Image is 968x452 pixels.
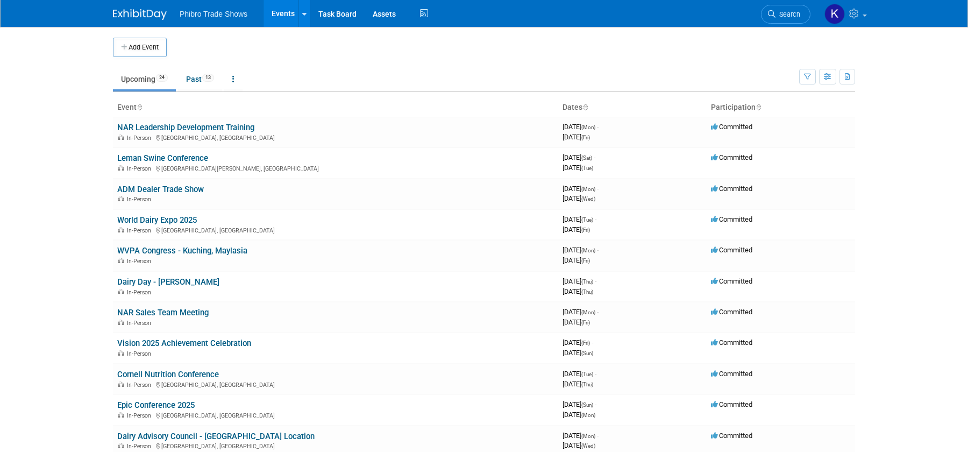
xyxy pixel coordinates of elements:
span: - [597,185,599,193]
span: Committed [711,246,752,254]
span: (Wed) [581,196,595,202]
div: [GEOGRAPHIC_DATA], [GEOGRAPHIC_DATA] [117,411,554,419]
span: Committed [711,338,752,347]
span: Committed [711,277,752,285]
span: [DATE] [563,441,595,449]
span: [DATE] [563,318,590,326]
span: 24 [156,74,168,82]
a: ADM Dealer Trade Show [117,185,204,194]
img: In-Person Event [118,227,124,232]
span: - [595,277,596,285]
img: In-Person Event [118,443,124,448]
img: Karol Ehmen [824,4,845,24]
div: [GEOGRAPHIC_DATA], [GEOGRAPHIC_DATA] [117,380,554,389]
span: (Fri) [581,258,590,264]
span: In-Person [127,289,154,296]
span: (Sun) [581,350,593,356]
img: ExhibitDay [113,9,167,20]
span: [DATE] [563,277,596,285]
a: Past13 [178,69,222,89]
span: - [592,338,593,347]
a: Sort by Start Date [582,103,588,111]
span: In-Person [127,227,154,234]
span: [DATE] [563,153,595,161]
span: (Tue) [581,371,593,377]
div: [GEOGRAPHIC_DATA][PERSON_NAME], [GEOGRAPHIC_DATA] [117,164,554,172]
img: In-Person Event [118,412,124,418]
span: [DATE] [563,432,599,440]
a: Epic Conference 2025 [117,400,195,410]
span: Committed [711,123,752,131]
span: (Fri) [581,320,590,326]
img: In-Person Event [118,196,124,201]
span: - [595,215,596,223]
span: (Thu) [581,289,593,295]
span: (Wed) [581,443,595,449]
span: In-Person [127,135,154,142]
img: In-Person Event [118,135,124,140]
span: 13 [202,74,214,82]
span: - [595,370,596,378]
span: - [597,246,599,254]
div: [GEOGRAPHIC_DATA], [GEOGRAPHIC_DATA] [117,225,554,234]
span: Search [775,10,800,18]
div: [GEOGRAPHIC_DATA], [GEOGRAPHIC_DATA] [117,441,554,450]
span: (Mon) [581,433,595,439]
span: (Sat) [581,155,592,161]
span: - [594,153,595,161]
img: In-Person Event [118,258,124,263]
span: In-Person [127,443,154,450]
span: In-Person [127,258,154,265]
th: Dates [558,98,707,117]
span: (Mon) [581,309,595,315]
span: (Fri) [581,135,590,140]
span: [DATE] [563,215,596,223]
a: Search [761,5,810,24]
img: In-Person Event [118,165,124,171]
img: In-Person Event [118,289,124,294]
span: - [597,432,599,440]
a: Cornell Nutrition Conference [117,370,219,379]
span: In-Person [127,196,154,203]
a: Dairy Day - [PERSON_NAME] [117,277,219,287]
span: [DATE] [563,338,593,347]
span: (Mon) [581,412,595,418]
span: [DATE] [563,370,596,378]
span: [DATE] [563,133,590,141]
span: (Mon) [581,186,595,192]
span: Committed [711,370,752,378]
span: [DATE] [563,400,596,408]
span: Phibro Trade Shows [180,10,247,18]
a: World Dairy Expo 2025 [117,215,197,225]
span: (Tue) [581,217,593,223]
span: [DATE] [563,225,590,234]
img: In-Person Event [118,382,124,387]
a: NAR Leadership Development Training [117,123,254,132]
span: [DATE] [563,123,599,131]
span: In-Person [127,165,154,172]
span: (Mon) [581,248,595,253]
div: [GEOGRAPHIC_DATA], [GEOGRAPHIC_DATA] [117,133,554,142]
th: Participation [707,98,855,117]
a: NAR Sales Team Meeting [117,308,209,317]
span: [DATE] [563,256,590,264]
a: WVPA Congress - Kuching, Maylasia [117,246,247,256]
span: Committed [711,308,752,316]
span: - [597,123,599,131]
span: (Thu) [581,279,593,285]
span: [DATE] [563,194,595,202]
span: - [595,400,596,408]
img: In-Person Event [118,320,124,325]
th: Event [113,98,558,117]
span: [DATE] [563,246,599,254]
span: [DATE] [563,287,593,295]
button: Add Event [113,38,167,57]
span: Committed [711,432,752,440]
span: [DATE] [563,164,593,172]
span: In-Person [127,412,154,419]
span: (Tue) [581,165,593,171]
span: In-Person [127,350,154,357]
a: Upcoming24 [113,69,176,89]
span: [DATE] [563,308,599,316]
span: Committed [711,400,752,408]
